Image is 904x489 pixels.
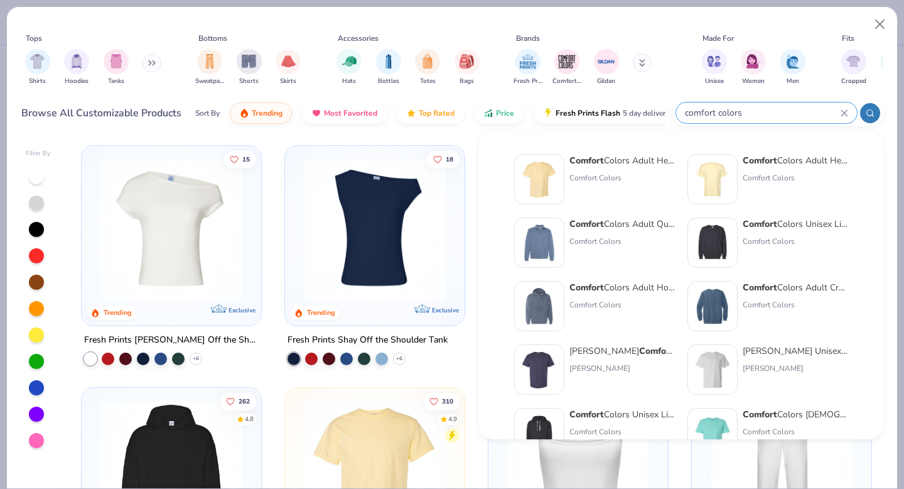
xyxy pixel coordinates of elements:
[702,49,727,86] button: filter button
[569,172,675,184] div: Comfort Colors
[311,108,321,118] img: most_fav.gif
[239,398,250,404] span: 262
[30,54,45,69] img: Shirts Image
[780,49,805,86] button: filter button
[415,49,440,86] button: filter button
[432,306,459,314] span: Exclusive
[569,154,675,167] div: Colors Adult Heavyweight T-Shirt
[743,217,848,231] div: Colors Unisex Lightweight Cotton Crewneck Sweatshirt
[743,426,848,437] div: Comfort Colors
[195,107,220,119] div: Sort By
[780,49,805,86] div: filter for Men
[786,54,800,69] img: Men Image
[338,33,379,44] div: Accessories
[552,49,581,86] div: filter for Comfort Colors
[557,52,576,71] img: Comfort Colors Image
[743,155,777,167] strong: Comfort
[474,102,524,124] button: Price
[639,345,674,357] strong: Comfort
[276,49,301,86] button: filter button
[70,54,83,69] img: Hoodies Image
[693,160,732,199] img: 284e3bdb-833f-4f21-a3b0-720291adcbd9
[460,77,474,86] span: Bags
[597,52,616,71] img: Gildan Image
[556,108,620,118] span: Fresh Prints Flash
[743,282,777,294] strong: Comfort
[382,54,395,69] img: Bottles Image
[230,102,292,124] button: Trending
[25,49,50,86] div: filter for Shirts
[21,106,181,121] div: Browse All Customizable Products
[841,49,866,86] button: filter button
[569,344,675,358] div: [PERSON_NAME] wash Unisex Pocket T-Shirt
[455,49,480,86] div: filter for Bags
[195,49,224,86] div: filter for Sweatpants
[702,33,734,44] div: Made For
[239,108,249,118] img: trending.gif
[846,54,861,69] img: Cropped Image
[743,281,848,294] div: Colors Adult Crewneck Sweatshirt
[743,363,848,374] div: [PERSON_NAME]
[534,102,679,124] button: Fresh Prints Flash5 day delivery
[552,77,581,86] span: Comfort Colors
[448,414,457,424] div: 4.9
[220,392,257,410] button: Like
[302,102,387,124] button: Most Favorited
[569,281,675,294] div: Colors Adult Hooded Sweatshirt
[702,49,727,86] div: filter for Unisex
[569,282,604,294] strong: Comfort
[104,49,129,86] div: filter for Tanks
[195,49,224,86] button: filter button
[26,33,42,44] div: Tops
[336,49,362,86] button: filter button
[741,49,766,86] div: filter for Women
[104,49,129,86] button: filter button
[743,218,777,230] strong: Comfort
[324,108,377,118] span: Most Favorited
[569,236,675,247] div: Comfort Colors
[496,108,514,118] span: Price
[741,49,766,86] button: filter button
[224,150,257,168] button: Like
[552,49,581,86] button: filter button
[342,54,357,69] img: Hats Image
[516,33,540,44] div: Brands
[281,54,296,69] img: Skirts Image
[693,414,732,453] img: de600898-41c6-42df-8174-d2c048912e38
[743,172,848,184] div: Comfort Colors
[743,344,848,358] div: [PERSON_NAME] Unisex 5.2 Oz. soft Cotton T-Shirt
[442,398,453,404] span: 310
[65,77,89,86] span: Hoodies
[84,332,259,348] div: Fresh Prints [PERSON_NAME] Off the Shoulder Top
[446,156,453,162] span: 18
[242,54,256,69] img: Shorts Image
[841,49,866,86] div: filter for Cropped
[421,54,434,69] img: Totes Image
[276,49,301,86] div: filter for Skirts
[707,54,721,69] img: Unisex Image
[397,102,464,124] button: Top Rated
[239,77,259,86] span: Shorts
[193,355,199,363] span: + 6
[569,408,675,421] div: Colors Unisex Lighweight Cotton Hooded Sweatshirt
[336,49,362,86] div: filter for Hats
[743,408,848,421] div: Colors [DEMOGRAPHIC_DATA]' Heavyweight Cropped T-Shirt
[743,409,777,420] strong: Comfort
[742,77,765,86] span: Women
[280,77,296,86] span: Skirts
[419,108,455,118] span: Top Rated
[693,350,732,389] img: d9a1c517-74bc-4fc7-af1d-c1675f82fba4
[378,77,399,86] span: Bottles
[198,33,227,44] div: Bottoms
[376,49,401,86] div: filter for Bottles
[29,77,46,86] span: Shirts
[520,160,559,199] img: 029b8af0-80e6-406f-9fdc-fdf898547912
[841,77,866,86] span: Cropped
[746,54,761,69] img: Women Image
[569,299,675,310] div: Comfort Colors
[243,156,250,162] span: 15
[520,414,559,453] img: abb0854d-eef3-403b-9699-f83e8f00028d
[109,54,123,69] img: Tanks Image
[396,355,402,363] span: + 6
[743,299,848,310] div: Comfort Colors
